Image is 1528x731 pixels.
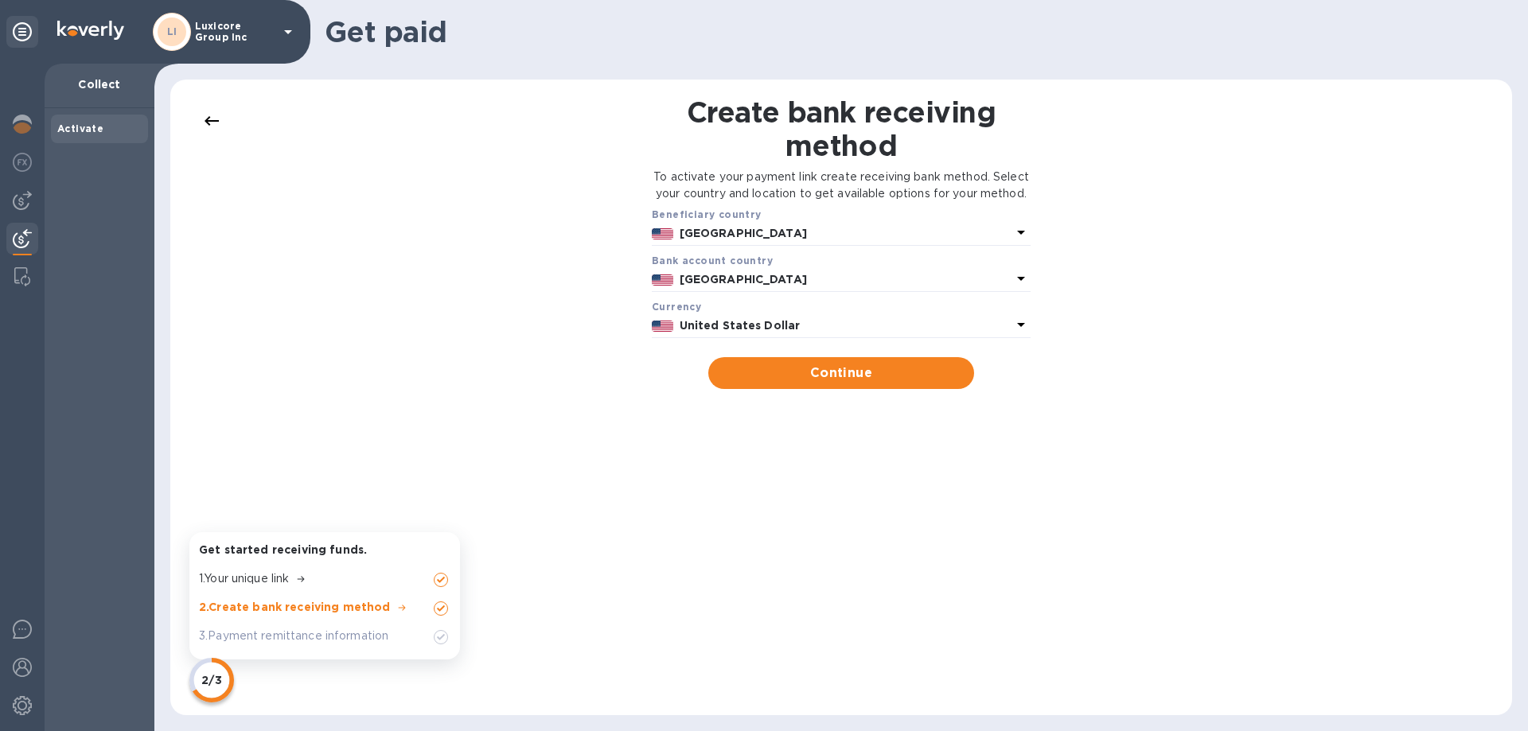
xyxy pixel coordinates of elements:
img: USD [652,321,673,332]
b: LI [167,25,177,37]
img: Unchecked [431,570,450,589]
b: [GEOGRAPHIC_DATA] [680,273,807,286]
b: [GEOGRAPHIC_DATA] [680,227,807,239]
img: Unchecked [431,599,450,618]
b: Activate [57,122,103,134]
p: 1 . Your unique link [199,570,289,587]
p: 2/3 [201,672,221,688]
p: Luxicore Group Inc [195,21,275,43]
p: 2 . Create bank receiving method [199,599,391,615]
img: Unchecked [431,628,450,647]
b: Currency [652,301,701,313]
h1: Create bank receiving method [653,95,1031,162]
p: 3 . Payment remittance information [199,628,388,644]
b: Beneficiary country [652,208,762,220]
b: United States Dollar [680,319,801,332]
img: Logo [57,21,124,40]
span: Continue [721,364,961,383]
img: US [652,274,673,286]
b: Bank account cоuntry [652,255,773,266]
img: Foreign exchange [13,153,32,172]
p: To activate your payment link create receiving bank method. Select your country and location to g... [653,169,1031,202]
p: Collect [57,76,142,92]
button: Continue [708,357,973,389]
p: Get started receiving funds. [199,542,450,558]
h1: Get paid [325,15,1503,49]
img: US [652,228,673,239]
